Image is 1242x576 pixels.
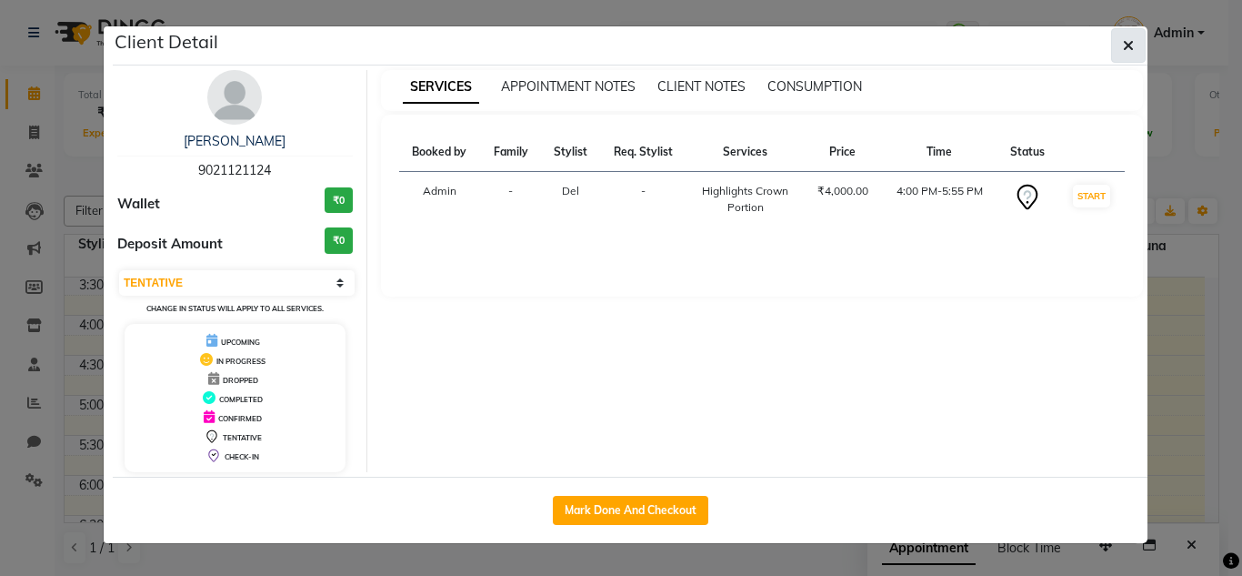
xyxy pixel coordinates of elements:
[562,184,579,197] span: Del
[815,183,871,199] div: ₹4,000.00
[225,452,259,461] span: CHECK-IN
[117,234,223,255] span: Deposit Amount
[600,133,686,172] th: Req. Stylist
[697,183,792,216] div: Highlights Crown Portion
[553,496,708,525] button: Mark Done And Checkout
[216,357,265,366] span: IN PROGRESS
[997,133,1057,172] th: Status
[480,133,540,172] th: Family
[399,172,481,227] td: Admin
[804,133,882,172] th: Price
[207,70,262,125] img: avatar
[115,28,218,56] h5: Client Detail
[501,78,636,95] span: APPOINTMENT NOTES
[146,304,324,313] small: Change in status will apply to all services.
[881,133,997,172] th: Time
[219,395,263,404] span: COMPLETED
[403,71,479,104] span: SERVICES
[221,338,260,347] span: UPCOMING
[541,133,600,172] th: Stylist
[767,78,862,95] span: CONSUMPTION
[325,187,353,214] h3: ₹0
[223,376,258,385] span: DROPPED
[223,433,262,442] span: TENTATIVE
[480,172,540,227] td: -
[117,194,160,215] span: Wallet
[686,133,803,172] th: Services
[198,162,271,178] span: 9021121124
[399,133,481,172] th: Booked by
[657,78,746,95] span: CLIENT NOTES
[600,172,686,227] td: -
[218,414,262,423] span: CONFIRMED
[184,133,285,149] a: [PERSON_NAME]
[1073,185,1110,207] button: START
[881,172,997,227] td: 4:00 PM-5:55 PM
[325,227,353,254] h3: ₹0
